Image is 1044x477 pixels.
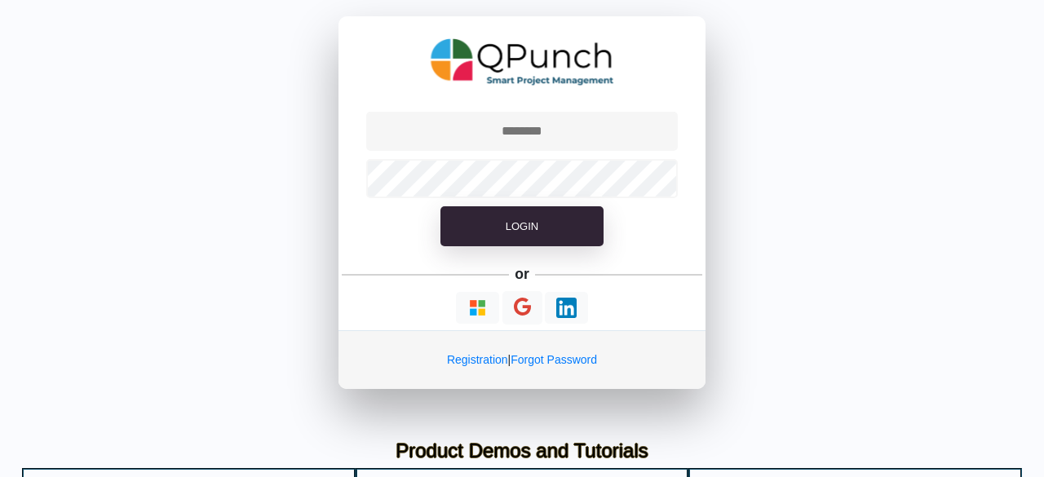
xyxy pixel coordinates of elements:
img: QPunch [431,33,614,91]
button: Continue With Google [502,291,542,325]
img: Loading... [467,298,488,318]
button: Continue With LinkedIn [545,292,588,324]
a: Forgot Password [511,353,597,366]
button: Login [440,206,604,247]
div: | [338,330,706,389]
h3: Product Demos and Tutorials [34,439,1010,463]
a: Registration [447,353,508,366]
img: Loading... [556,298,577,318]
span: Login [506,220,538,232]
